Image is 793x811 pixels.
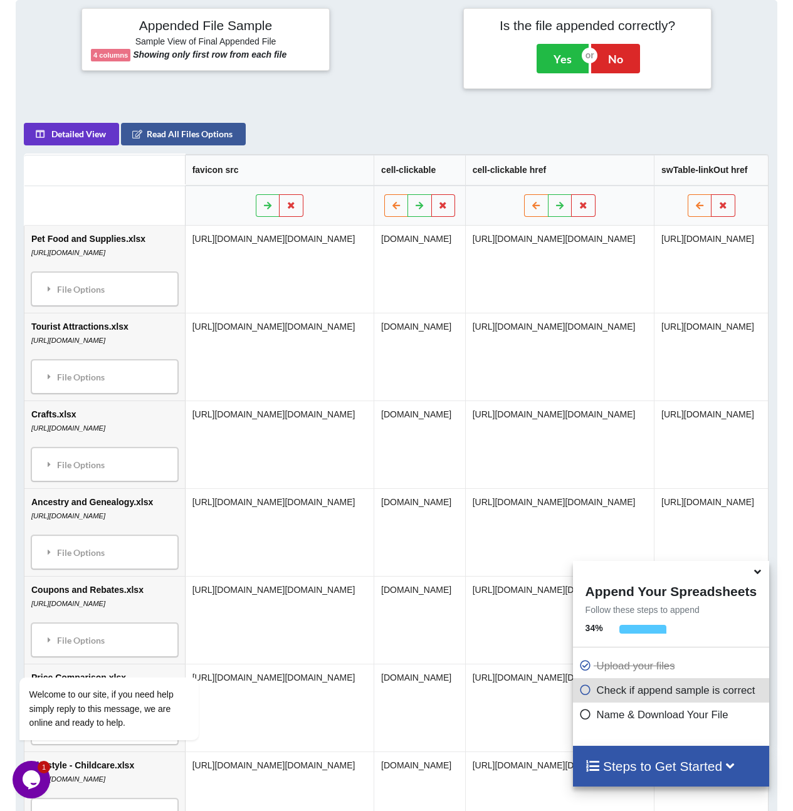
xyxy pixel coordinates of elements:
i: [URL][DOMAIN_NAME] [31,775,105,783]
button: No [591,44,640,73]
h4: Steps to Get Started [586,758,757,774]
td: [URL][DOMAIN_NAME] [654,400,768,488]
td: [URL][DOMAIN_NAME][DOMAIN_NAME] [185,488,374,576]
p: Check if append sample is correct [579,683,766,698]
td: [URL][DOMAIN_NAME] [654,488,768,576]
button: Yes [537,44,589,73]
td: [URL][DOMAIN_NAME][DOMAIN_NAME] [465,576,654,664]
button: Detailed View [24,123,119,145]
td: [URL][DOMAIN_NAME][DOMAIN_NAME] [465,488,654,576]
td: [DOMAIN_NAME] [374,576,466,664]
p: Upload your files [579,658,766,674]
h4: Appended File Sample [91,18,320,35]
b: 34 % [586,623,603,633]
i: [URL][DOMAIN_NAME] [31,249,105,256]
td: [DOMAIN_NAME] [374,226,466,313]
iframe: chat widget [13,761,53,798]
button: Read All Files Options [121,123,246,145]
td: [DOMAIN_NAME] [374,664,466,751]
td: Pet Food and Supplies.xlsx [24,226,185,313]
i: [URL][DOMAIN_NAME] [31,424,105,432]
td: [DOMAIN_NAME] [374,488,466,576]
td: [URL][DOMAIN_NAME][DOMAIN_NAME] [185,664,374,751]
th: cell-clickable [374,155,466,186]
th: cell-clickable href [465,155,654,186]
h6: Sample View of Final Appended File [91,36,320,49]
td: Crafts.xlsx [24,400,185,488]
div: File Options [35,364,174,390]
td: [URL][DOMAIN_NAME] [654,226,768,313]
td: Ancestry and Genealogy.xlsx [24,488,185,576]
b: Showing only first row from each file [133,50,286,60]
td: [URL][DOMAIN_NAME][DOMAIN_NAME] [465,400,654,488]
p: Follow these steps to append [573,604,769,616]
p: Name & Download Your File [579,707,766,723]
th: swTable-linkOut href [654,155,768,186]
td: [URL][DOMAIN_NAME][DOMAIN_NAME] [185,313,374,400]
td: [DOMAIN_NAME] [374,400,466,488]
div: File Options [35,276,174,302]
td: [DOMAIN_NAME] [374,313,466,400]
td: [URL][DOMAIN_NAME][DOMAIN_NAME] [185,576,374,664]
b: 4 columns [93,51,128,59]
td: [URL][DOMAIN_NAME][DOMAIN_NAME] [185,226,374,313]
div: File Options [35,451,174,478]
td: [URL][DOMAIN_NAME][DOMAIN_NAME] [465,313,654,400]
td: Tourist Attractions.xlsx [24,313,185,400]
td: [URL][DOMAIN_NAME][DOMAIN_NAME] [465,664,654,751]
td: [URL][DOMAIN_NAME][DOMAIN_NAME] [185,400,374,488]
td: [URL][DOMAIN_NAME] [654,313,768,400]
iframe: chat widget [13,496,238,755]
h4: Append Your Spreadsheets [573,580,769,599]
i: [URL][DOMAIN_NAME] [31,337,105,344]
h4: Is the file appended correctly? [473,18,702,33]
td: [URL][DOMAIN_NAME][DOMAIN_NAME] [465,226,654,313]
th: favicon src [185,155,374,186]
